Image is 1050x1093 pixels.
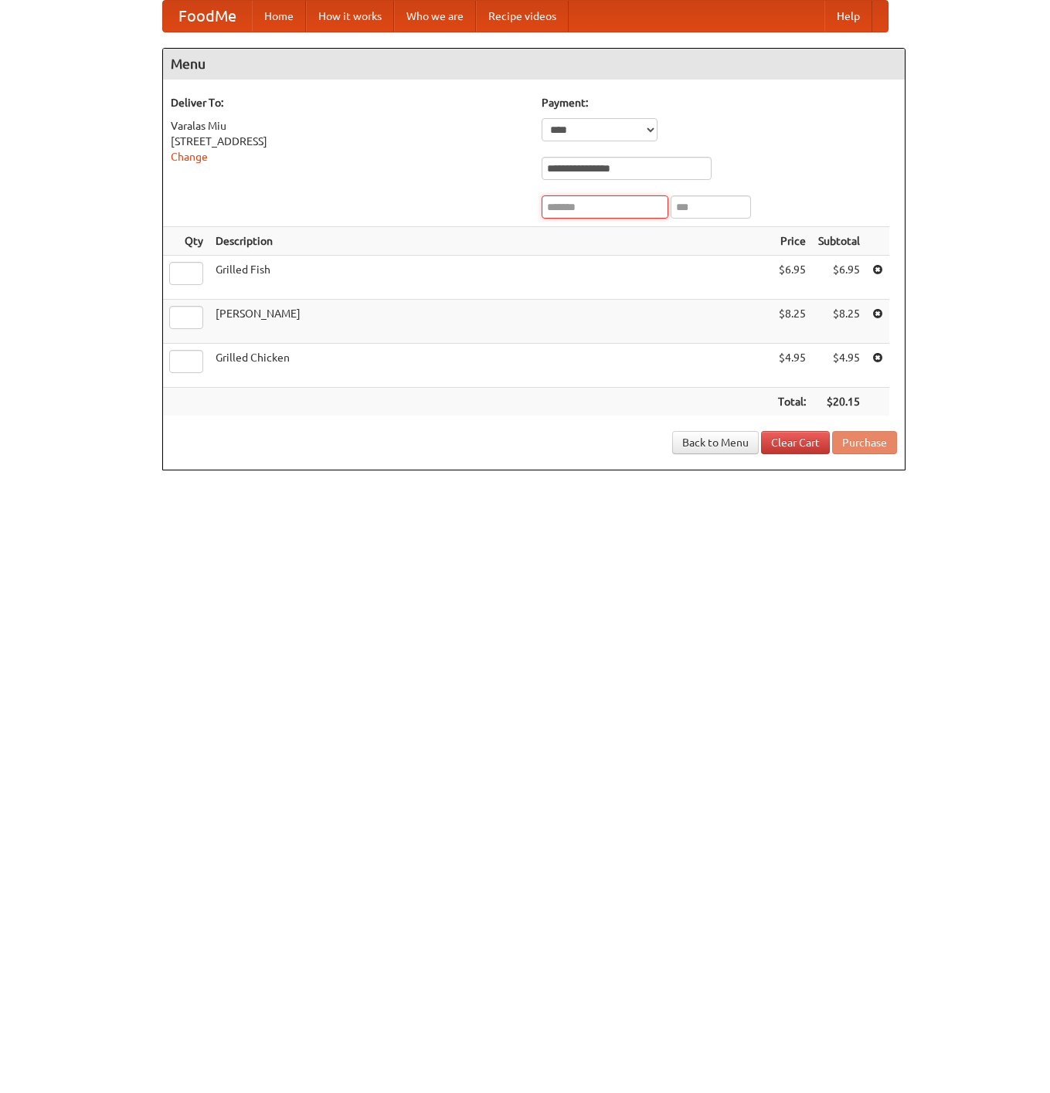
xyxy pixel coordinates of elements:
[772,227,812,256] th: Price
[394,1,476,32] a: Who we are
[812,227,866,256] th: Subtotal
[772,256,812,300] td: $6.95
[761,431,830,454] a: Clear Cart
[812,256,866,300] td: $6.95
[476,1,569,32] a: Recipe videos
[209,300,772,344] td: [PERSON_NAME]
[812,388,866,416] th: $20.15
[209,344,772,388] td: Grilled Chicken
[812,300,866,344] td: $8.25
[163,227,209,256] th: Qty
[672,431,759,454] a: Back to Menu
[824,1,872,32] a: Help
[209,227,772,256] th: Description
[163,1,252,32] a: FoodMe
[772,344,812,388] td: $4.95
[171,151,208,163] a: Change
[252,1,306,32] a: Home
[163,49,905,80] h4: Menu
[306,1,394,32] a: How it works
[171,134,526,149] div: [STREET_ADDRESS]
[812,344,866,388] td: $4.95
[209,256,772,300] td: Grilled Fish
[772,300,812,344] td: $8.25
[772,388,812,416] th: Total:
[832,431,897,454] button: Purchase
[171,95,526,110] h5: Deliver To:
[171,118,526,134] div: Varalas Miu
[542,95,897,110] h5: Payment:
